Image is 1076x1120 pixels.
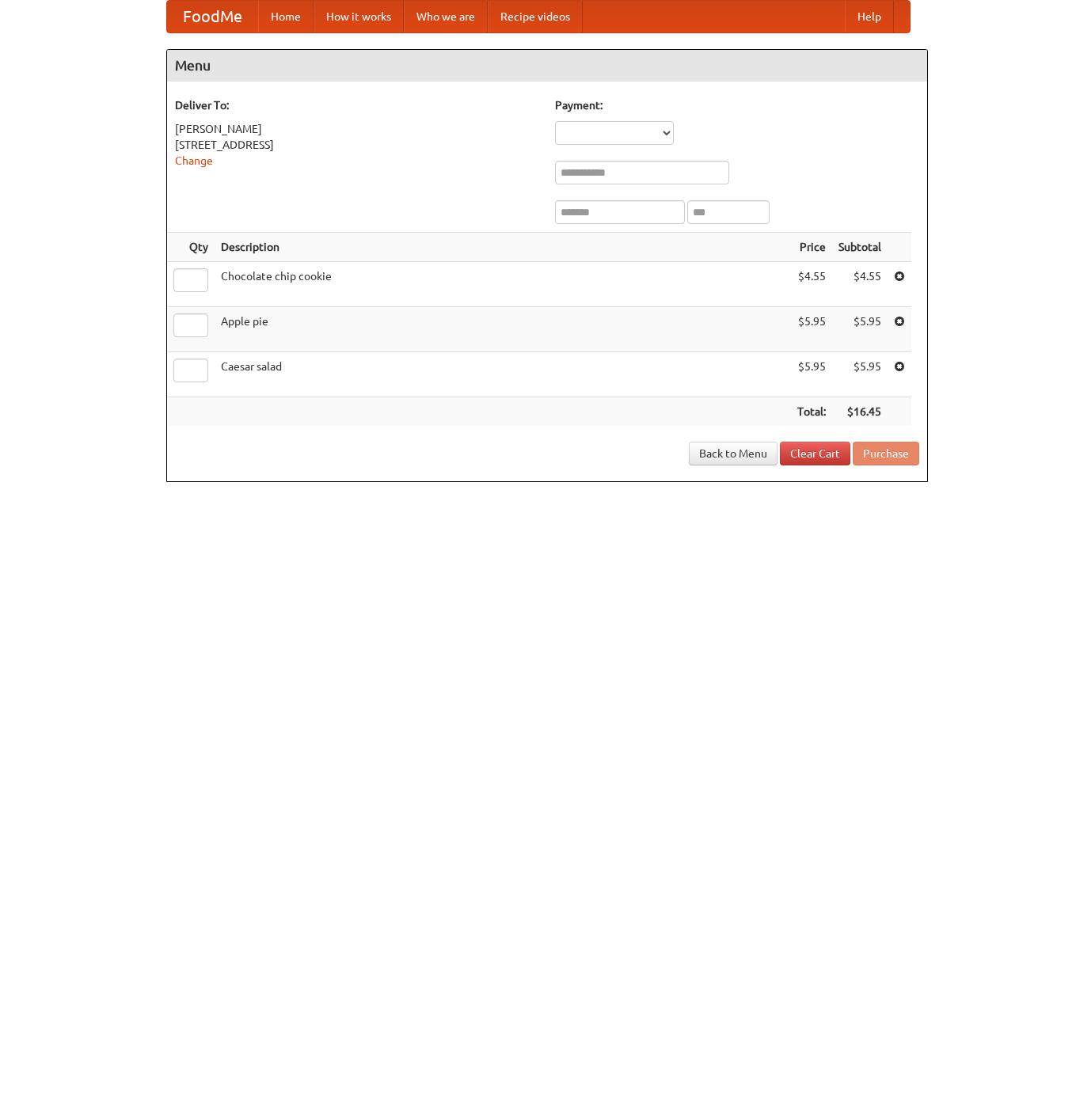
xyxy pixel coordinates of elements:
[175,154,213,167] a: Change
[175,97,539,113] h5: Deliver To:
[853,442,919,465] button: Purchase
[215,352,791,397] td: Caesar salad
[845,1,894,32] a: Help
[215,262,791,307] td: Chocolate chip cookie
[314,1,404,32] a: How it works
[791,233,832,262] th: Price
[167,1,258,32] a: FoodMe
[791,352,832,397] td: $5.95
[832,262,888,307] td: $4.55
[832,352,888,397] td: $5.95
[167,50,927,82] h4: Menu
[555,97,919,113] h5: Payment:
[488,1,583,32] a: Recipe videos
[791,307,832,352] td: $5.95
[175,137,539,153] div: [STREET_ADDRESS]
[791,397,832,427] th: Total:
[780,442,850,465] a: Clear Cart
[791,262,832,307] td: $4.55
[832,307,888,352] td: $5.95
[689,442,778,465] a: Back to Menu
[175,121,539,137] div: [PERSON_NAME]
[167,233,215,262] th: Qty
[215,307,791,352] td: Apple pie
[832,397,888,427] th: $16.45
[215,233,791,262] th: Description
[404,1,488,32] a: Who we are
[832,233,888,262] th: Subtotal
[258,1,314,32] a: Home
